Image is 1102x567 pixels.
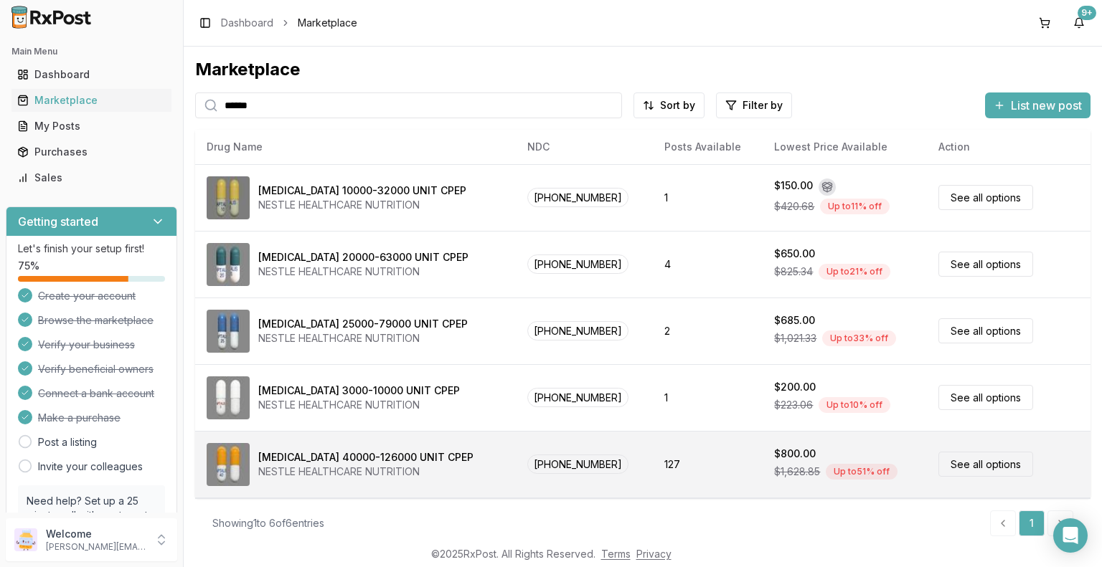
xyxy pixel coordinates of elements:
[653,130,763,164] th: Posts Available
[716,92,792,118] button: Filter by
[938,252,1033,277] a: See all options
[990,510,1073,536] nav: pagination
[17,119,166,133] div: My Posts
[11,46,171,57] h2: Main Menu
[27,494,156,537] p: Need help? Set up a 25 minute call with our team to set up.
[636,548,672,560] a: Privacy
[985,100,1091,114] a: List new post
[6,115,177,138] button: My Posts
[11,139,171,165] a: Purchases
[11,87,171,113] a: Marketplace
[938,452,1033,477] a: See all options
[743,98,783,113] span: Filter by
[38,289,136,303] span: Create your account
[653,231,763,297] td: 4
[258,331,468,346] div: NESTLE HEALTHCARE NUTRITION
[14,528,37,551] img: User avatar
[819,397,890,413] div: Up to 10 % off
[38,435,97,449] a: Post a listing
[258,265,468,279] div: NESTLE HEALTHCARE NUTRITION
[938,318,1033,343] a: See all options
[774,447,816,461] div: $800.00
[774,331,816,346] span: $1,021.33
[660,98,695,113] span: Sort by
[516,130,653,164] th: NDC
[1068,11,1091,34] button: 9+
[207,376,250,419] img: Zenpep 3000-10000 UNIT CPEP
[258,250,468,265] div: [MEDICAL_DATA] 20000-63000 UNIT CPEP
[527,188,628,207] span: [PHONE_NUMBER]
[17,93,166,108] div: Marketplace
[207,176,250,219] img: Zenpep 10000-32000 UNIT CPEP
[38,459,143,474] a: Invite your colleagues
[221,16,357,30] nav: breadcrumb
[601,548,631,560] a: Terms
[527,454,628,474] span: [PHONE_NUMBER]
[17,145,166,159] div: Purchases
[46,527,146,541] p: Welcome
[11,113,171,139] a: My Posts
[207,243,250,286] img: Zenpep 20000-63000 UNIT CPEP
[258,450,474,464] div: [MEDICAL_DATA] 40000-126000 UNIT CPEP
[258,398,460,412] div: NESTLE HEALTHCARE NUTRITION
[774,247,815,261] div: $650.00
[763,130,927,164] th: Lowest Price Available
[17,67,166,82] div: Dashboard
[11,165,171,191] a: Sales
[298,16,357,30] span: Marketplace
[207,310,250,353] img: Zenpep 25000-79000 UNIT CPEP
[653,297,763,364] td: 2
[774,265,813,279] span: $825.34
[774,178,813,196] div: $150.00
[258,198,466,212] div: NESTLE HEALTHCARE NUTRITION
[6,63,177,86] button: Dashboard
[653,497,763,564] td: 20
[212,516,324,530] div: Showing 1 to 6 of 6 entries
[985,92,1091,118] button: List new post
[527,321,628,340] span: [PHONE_NUMBER]
[38,386,154,401] span: Connect a bank account
[774,398,813,412] span: $223.06
[774,464,820,479] span: $1,628.85
[938,385,1033,410] a: See all options
[195,130,516,164] th: Drug Name
[527,388,628,407] span: [PHONE_NUMBER]
[6,140,177,163] button: Purchases
[6,89,177,112] button: Marketplace
[1019,510,1045,536] a: 1
[221,16,273,30] a: Dashboard
[1078,6,1096,20] div: 9+
[18,259,39,273] span: 75 %
[527,254,628,274] span: [PHONE_NUMBER]
[38,313,154,328] span: Browse the marketplace
[195,58,1091,81] div: Marketplace
[38,338,135,352] span: Verify your business
[826,464,898,480] div: Up to 51 % off
[634,92,705,118] button: Sort by
[653,431,763,497] td: 127
[653,164,763,231] td: 1
[18,213,98,230] h3: Getting started
[938,185,1033,210] a: See all options
[6,166,177,189] button: Sales
[11,62,171,87] a: Dashboard
[258,464,474,479] div: NESTLE HEALTHCARE NUTRITION
[38,362,154,376] span: Verify beneficial owners
[774,199,814,214] span: $420.68
[258,184,466,198] div: [MEDICAL_DATA] 10000-32000 UNIT CPEP
[653,364,763,431] td: 1
[6,6,98,29] img: RxPost Logo
[822,330,896,346] div: Up to 33 % off
[927,130,1091,164] th: Action
[1011,97,1082,114] span: List new post
[774,380,816,394] div: $200.00
[18,242,165,256] p: Let's finish your setup first!
[258,383,460,398] div: [MEDICAL_DATA] 3000-10000 UNIT CPEP
[774,313,815,328] div: $685.00
[207,443,250,486] img: Zenpep 40000-126000 UNIT CPEP
[258,317,468,331] div: [MEDICAL_DATA] 25000-79000 UNIT CPEP
[820,199,890,214] div: Up to 11 % off
[46,541,146,553] p: [PERSON_NAME][EMAIL_ADDRESS][DOMAIN_NAME]
[38,411,121,425] span: Make a purchase
[1053,518,1088,553] div: Open Intercom Messenger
